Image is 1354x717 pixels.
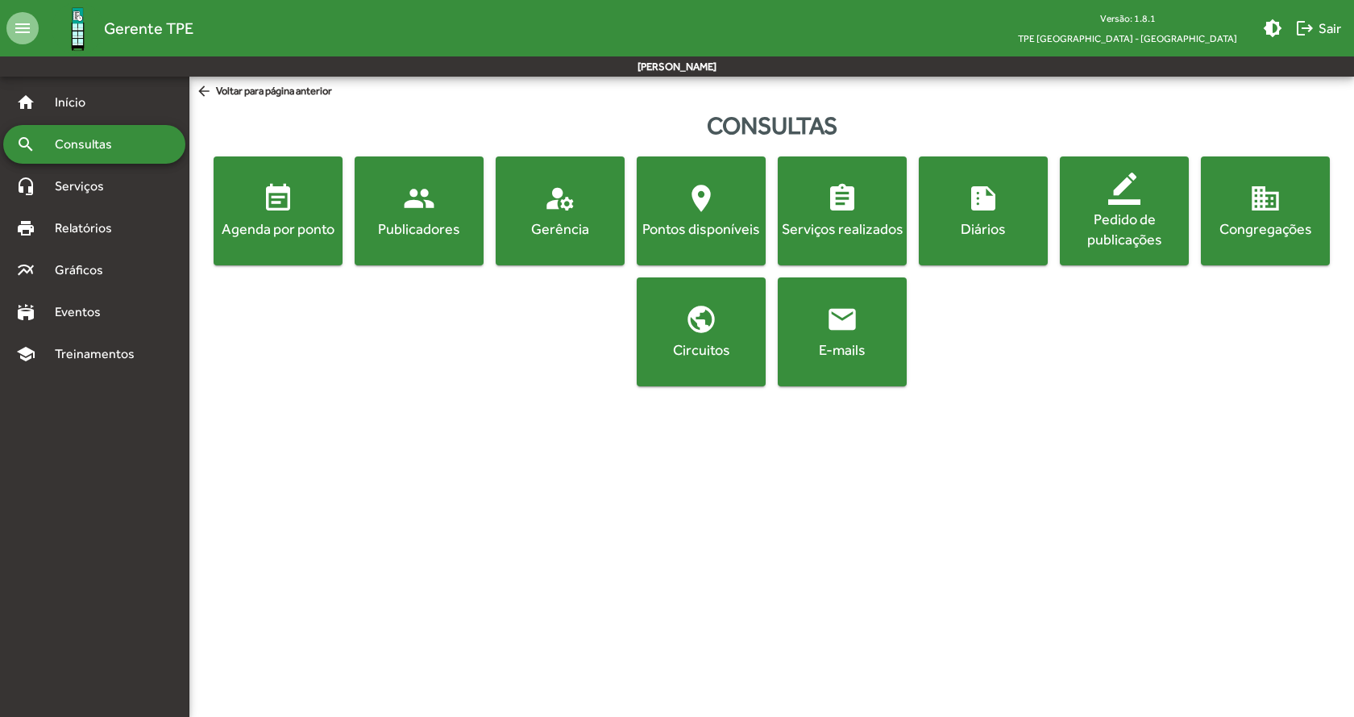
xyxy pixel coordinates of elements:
mat-icon: multiline_chart [16,261,35,280]
mat-icon: domain [1249,182,1281,215]
span: Gerente TPE [104,15,193,41]
div: Pontos disponíveis [640,219,762,239]
mat-icon: menu [6,12,39,44]
mat-icon: manage_accounts [544,182,576,215]
button: Agenda por ponto [214,156,343,265]
mat-icon: public [685,303,717,336]
button: Congregações [1201,156,1330,265]
div: Circuitos [640,340,762,360]
mat-icon: brightness_medium [1263,19,1282,38]
mat-icon: print [16,219,35,238]
mat-icon: home [16,93,35,112]
span: Eventos [45,302,123,322]
a: Gerente TPE [39,2,193,55]
mat-icon: arrow_back [196,83,216,101]
span: Treinamentos [45,344,154,364]
mat-icon: email [826,303,858,336]
mat-icon: assignment [826,182,858,215]
mat-icon: event_note [262,182,294,215]
mat-icon: location_on [685,182,717,215]
button: Pedido de publicações [1060,156,1189,265]
mat-icon: school [16,344,35,364]
mat-icon: stadium [16,302,35,322]
mat-icon: people [403,182,435,215]
span: TPE [GEOGRAPHIC_DATA] - [GEOGRAPHIC_DATA] [1005,28,1250,48]
button: Serviços realizados [778,156,907,265]
div: Pedido de publicações [1063,209,1186,249]
mat-icon: search [16,135,35,154]
mat-icon: logout [1295,19,1315,38]
span: Consultas [45,135,133,154]
span: Gráficos [45,261,125,280]
span: Relatórios [45,219,133,238]
img: Logo [52,2,104,55]
button: Publicadores [355,156,484,265]
div: Consultas [189,107,1354,144]
mat-icon: headset_mic [16,177,35,196]
button: Gerência [496,156,625,265]
span: Início [45,93,109,112]
div: Gerência [499,219,621,239]
button: Sair [1289,14,1348,43]
div: Versão: 1.8.1 [1005,8,1250,28]
button: Pontos disponíveis [637,156,766,265]
button: Circuitos [637,277,766,386]
button: E-mails [778,277,907,386]
div: Congregações [1204,219,1327,239]
mat-icon: summarize [967,182,999,215]
span: Serviços [45,177,126,196]
div: Publicadores [358,219,480,239]
div: Serviços realizados [781,219,903,239]
mat-icon: border_color [1108,173,1140,205]
span: Sair [1295,14,1341,43]
button: Diários [919,156,1048,265]
span: Voltar para página anterior [196,83,332,101]
div: E-mails [781,340,903,360]
div: Agenda por ponto [217,219,339,239]
div: Diários [922,219,1045,239]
